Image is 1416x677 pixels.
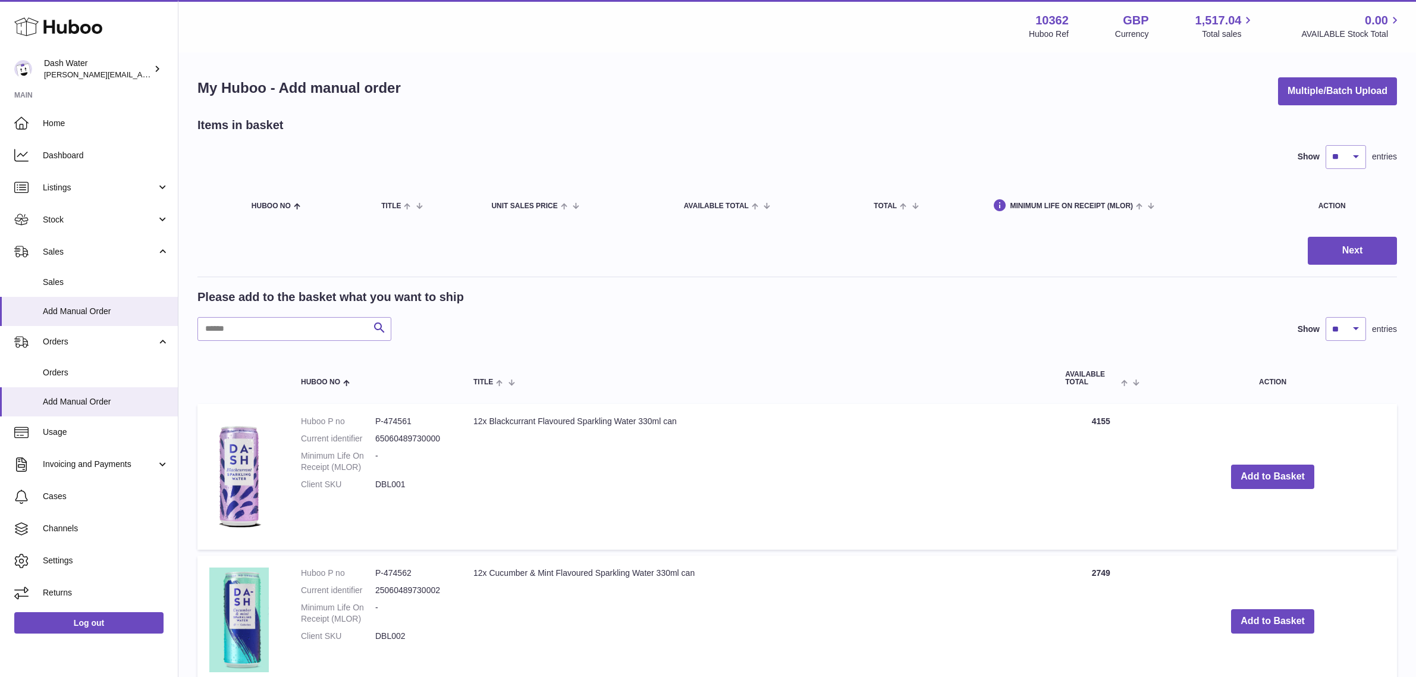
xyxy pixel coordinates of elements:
span: Dashboard [43,150,169,161]
dd: 25060489730002 [375,585,450,596]
span: AVAILABLE Total [684,202,749,210]
dd: DBL002 [375,631,450,642]
h2: Please add to the basket what you want to ship [197,289,464,305]
img: james@dash-water.com [14,60,32,78]
dt: Client SKU [301,631,375,642]
div: Dash Water [44,58,151,80]
a: 1,517.04 Total sales [1195,12,1255,40]
a: Log out [14,612,164,634]
h1: My Huboo - Add manual order [197,79,401,98]
dd: - [375,450,450,473]
span: Settings [43,555,169,566]
span: Huboo no [301,378,340,386]
dt: Huboo P no [301,416,375,427]
a: 0.00 AVAILABLE Stock Total [1301,12,1402,40]
span: Returns [43,587,169,598]
img: 12x Cucumber & Mint Flavoured Sparkling Water 330ml can [209,568,269,672]
span: Home [43,118,169,129]
button: Next [1308,237,1397,265]
th: Action [1148,359,1397,398]
div: Currency [1115,29,1149,40]
span: Invoicing and Payments [43,459,156,470]
td: 4155 [1053,404,1148,550]
dt: Current identifier [301,585,375,596]
dt: Minimum Life On Receipt (MLOR) [301,450,375,473]
dt: Minimum Life On Receipt (MLOR) [301,602,375,625]
span: Orders [43,336,156,347]
span: Unit Sales Price [491,202,557,210]
label: Show [1298,151,1320,162]
span: entries [1372,151,1397,162]
span: Cases [43,491,169,502]
span: Huboo no [252,202,291,210]
span: Add Manual Order [43,396,169,408]
div: Huboo Ref [1029,29,1069,40]
dd: 65060489730000 [375,433,450,444]
span: Add Manual Order [43,306,169,317]
span: Usage [43,427,169,438]
span: Stock [43,214,156,225]
button: Add to Basket [1231,609,1314,634]
span: Sales [43,246,156,258]
strong: GBP [1123,12,1148,29]
td: 12x Blackcurrant Flavoured Sparkling Water 330ml can [461,404,1053,550]
img: 12x Blackcurrant Flavoured Sparkling Water 330ml can [209,416,269,535]
h2: Items in basket [197,117,284,133]
span: [PERSON_NAME][EMAIL_ADDRESS][DOMAIN_NAME] [44,70,238,79]
span: Total [874,202,897,210]
span: 0.00 [1365,12,1388,29]
span: Listings [43,182,156,193]
button: Multiple/Batch Upload [1278,77,1397,105]
dd: DBL001 [375,479,450,490]
span: Channels [43,523,169,534]
span: Sales [43,277,169,288]
span: Orders [43,367,169,378]
dt: Current identifier [301,433,375,444]
span: Title [381,202,401,210]
dd: P-474562 [375,568,450,579]
span: 1,517.04 [1195,12,1242,29]
dt: Huboo P no [301,568,375,579]
dd: P-474561 [375,416,450,427]
span: AVAILABLE Total [1065,371,1118,386]
span: AVAILABLE Stock Total [1301,29,1402,40]
span: Title [473,378,493,386]
span: Total sales [1202,29,1255,40]
span: Minimum Life On Receipt (MLOR) [1010,202,1133,210]
label: Show [1298,324,1320,335]
strong: 10362 [1035,12,1069,29]
dd: - [375,602,450,625]
dt: Client SKU [301,479,375,490]
span: entries [1372,324,1397,335]
div: Action [1318,202,1385,210]
button: Add to Basket [1231,465,1314,489]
